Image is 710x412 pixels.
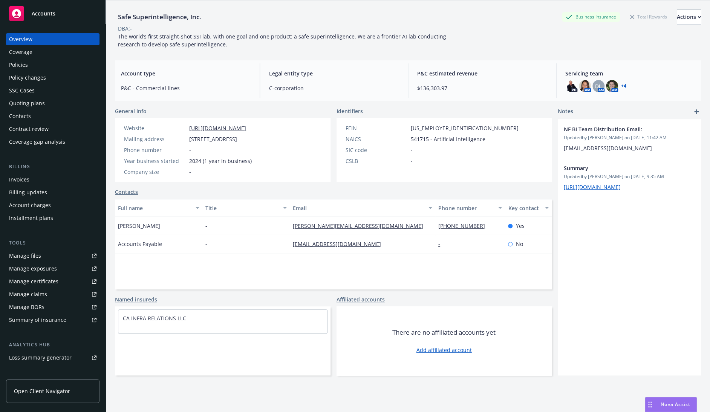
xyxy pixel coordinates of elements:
[661,401,690,407] span: Nova Assist
[6,275,99,287] a: Manage certificates
[9,123,49,135] div: Contract review
[6,174,99,186] a: Invoices
[417,84,547,92] span: $136,303.97
[9,85,35,97] div: SSC Cases
[9,314,66,326] div: Summary of insurance
[32,11,55,17] span: Accounts
[416,346,472,354] a: Add affiliated account
[346,135,408,143] div: NAICS
[9,212,53,224] div: Installment plans
[564,125,675,133] span: NF BI Team Distribution Email:
[189,157,252,165] span: 2024 (1 year in business)
[124,157,186,165] div: Year business started
[6,72,99,84] a: Policy changes
[516,240,523,248] span: No
[564,164,675,172] span: Summary
[6,341,99,349] div: Analytics hub
[6,110,99,122] a: Contacts
[269,84,399,92] span: C-corporation
[293,240,387,248] a: [EMAIL_ADDRESS][DOMAIN_NAME]
[9,288,47,300] div: Manage claims
[205,222,207,230] span: -
[9,301,44,313] div: Manage BORs
[438,240,446,248] a: -
[118,33,448,48] span: The world’s first straight-shot SSI lab, with one goal and one product: a safe superintelligence....
[337,295,385,303] a: Affiliated accounts
[124,135,186,143] div: Mailing address
[411,124,519,132] span: [US_EMPLOYER_IDENTIFICATION_NUMBER]
[9,275,58,287] div: Manage certificates
[692,107,701,116] a: add
[6,239,99,247] div: Tools
[505,199,552,217] button: Key contact
[392,328,496,337] span: There are no affiliated accounts yet
[564,134,695,141] span: Updated by [PERSON_NAME] on [DATE] 11:42 AM
[411,157,413,165] span: -
[677,10,701,24] div: Actions
[9,263,57,275] div: Manage exposures
[346,146,408,154] div: SIC code
[6,33,99,45] a: Overview
[115,188,138,196] a: Contacts
[9,250,41,262] div: Manage files
[564,145,652,152] span: [EMAIL_ADDRESS][DOMAIN_NAME]
[438,204,494,212] div: Phone number
[9,110,31,122] div: Contacts
[9,33,32,45] div: Overview
[346,124,408,132] div: FEIN
[269,69,399,77] span: Legal entity type
[516,222,524,230] span: Yes
[115,12,204,22] div: Safe Superintelligence, Inc.
[189,125,246,132] a: [URL][DOMAIN_NAME]
[6,136,99,148] a: Coverage gap analysis
[562,12,620,22] div: Business Insurance
[9,59,28,71] div: Policies
[6,46,99,58] a: Coverage
[6,263,99,275] span: Manage exposures
[6,97,99,109] a: Quoting plans
[121,69,251,77] span: Account type
[121,84,251,92] span: P&C - Commercial lines
[189,135,237,143] span: [STREET_ADDRESS]
[118,204,191,212] div: Full name
[124,124,186,132] div: Website
[205,240,207,248] span: -
[508,204,540,212] div: Key contact
[118,25,132,32] div: DBA: -
[115,295,157,303] a: Named insureds
[6,123,99,135] a: Contract review
[115,199,202,217] button: Full name
[6,59,99,71] a: Policies
[205,204,278,212] div: Title
[558,158,701,197] div: SummaryUpdatedby [PERSON_NAME] on [DATE] 9:35 AM[URL][DOMAIN_NAME]
[9,97,45,109] div: Quoting plans
[6,199,99,211] a: Account charges
[677,9,701,25] button: Actions
[6,314,99,326] a: Summary of insurance
[6,212,99,224] a: Installment plans
[411,146,413,154] span: -
[346,157,408,165] div: CSLB
[564,183,621,191] a: [URL][DOMAIN_NAME]
[6,186,99,198] a: Billing updates
[118,222,160,230] span: [PERSON_NAME]
[14,387,70,395] span: Open Client Navigator
[645,397,655,412] div: Drag to move
[6,352,99,364] a: Loss summary generator
[189,146,191,154] span: -
[189,168,191,176] span: -
[645,397,697,412] button: Nova Assist
[118,240,162,248] span: Accounts Payable
[9,186,47,198] div: Billing updates
[435,199,505,217] button: Phone number
[558,107,573,116] span: Notes
[9,199,51,211] div: Account charges
[411,135,485,143] span: 541715 - Artificial Intelligence
[565,69,695,77] span: Servicing team
[124,168,186,176] div: Company size
[595,82,602,90] span: DL
[417,69,547,77] span: P&C estimated revenue
[337,107,363,115] span: Identifiers
[626,12,671,22] div: Total Rewards
[564,173,695,180] span: Updated by [PERSON_NAME] on [DATE] 9:35 AM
